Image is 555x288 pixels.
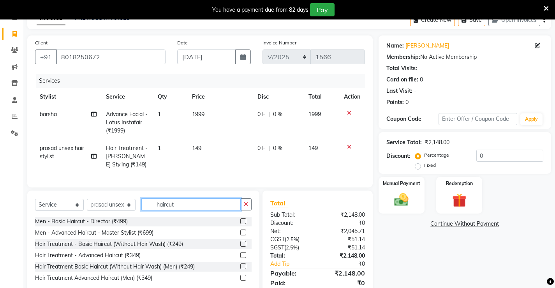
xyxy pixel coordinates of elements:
a: [PERSON_NAME] [405,42,449,50]
span: prasad unsex hair stylist [40,145,84,160]
div: Discount: [386,152,411,160]
input: Search by Name/Mobile/Email/Code [56,49,166,64]
div: Total Visits: [386,64,417,72]
div: No Active Membership [386,53,543,61]
label: Client [35,39,48,46]
span: 0 % [273,144,282,152]
a: Continue Without Payment [380,220,550,228]
span: SGST [270,244,284,251]
img: _cash.svg [390,192,413,208]
span: 0 F [257,110,265,118]
div: Hair Treatment - Basic Haircut (Without Hair Wash) (₹249) [35,240,183,248]
span: | [268,110,270,118]
div: Membership: [386,53,420,61]
th: Price [187,88,253,106]
span: 1999 [192,111,204,118]
label: Fixed [424,162,436,169]
div: Men - Advanced Haircut - Master Stylist (₹699) [35,229,153,237]
th: Action [339,88,365,106]
button: Create New [410,14,455,26]
div: Discount: [264,219,317,227]
div: ₹51.14 [317,235,370,244]
div: ₹2,148.00 [317,269,370,278]
div: Sub Total: [264,211,317,219]
div: ₹0 [326,260,371,268]
button: Save [458,14,485,26]
th: Qty [153,88,187,106]
div: Card on file: [386,76,418,84]
div: ( ) [264,235,317,244]
div: Men - Basic Haircut - Director (₹499) [35,217,128,226]
div: Points: [386,98,404,106]
th: Stylist [35,88,101,106]
div: Hair Treatment Advanced Haircut (Men) (₹349) [35,274,152,282]
label: Percentage [424,152,449,159]
div: - [414,87,416,95]
span: Total [270,199,288,207]
span: Advance Facial - Lotus Instafair (₹1999) [106,111,148,134]
label: Date [177,39,188,46]
th: Total [304,88,339,106]
div: Payable: [264,269,317,278]
th: Service [101,88,153,106]
div: Hair Treatment Basic Haircut (Without Hair Wash) (Men) (₹249) [35,263,195,271]
span: CGST [270,236,285,243]
div: Name: [386,42,404,50]
div: ( ) [264,244,317,252]
span: 149 [308,145,318,152]
input: Enter Offer / Coupon Code [439,113,517,125]
th: Disc [253,88,304,106]
span: 1999 [308,111,321,118]
span: barsha [40,111,57,118]
div: ₹2,045.71 [317,227,370,235]
span: 2.5% [286,236,298,242]
div: ₹2,148.00 [317,211,370,219]
div: Net: [264,227,317,235]
span: Hair Treatment - [PERSON_NAME] Styling (₹149) [106,145,148,168]
img: _gift.svg [448,192,471,209]
div: ₹2,148.00 [317,252,370,260]
div: 0 [420,76,423,84]
div: ₹51.14 [317,244,370,252]
div: Service Total: [386,138,422,147]
div: 0 [405,98,409,106]
div: ₹2,148.00 [425,138,449,147]
span: 0 % [273,110,282,118]
div: Coupon Code [386,115,439,123]
button: Apply [520,113,543,125]
span: 2.5% [286,244,298,251]
div: You have a payment due from 82 days [212,6,308,14]
div: Last Visit: [386,87,412,95]
button: +91 [35,49,57,64]
button: Open Invoices [488,14,540,26]
div: Paid: [264,278,317,288]
label: Invoice Number [263,39,296,46]
span: 149 [192,145,201,152]
span: 0 F [257,144,265,152]
label: Redemption [446,180,473,187]
a: Add Tip [264,260,326,268]
label: Manual Payment [383,180,420,187]
div: ₹0 [317,219,370,227]
input: Search or Scan [141,198,241,210]
span: 1 [158,145,161,152]
span: | [268,144,270,152]
div: ₹0 [317,278,370,288]
span: 1 [158,111,161,118]
div: Total: [264,252,317,260]
div: Services [36,74,371,88]
button: Pay [310,3,335,16]
div: Hair Treatment - Advanced Haircut (₹349) [35,251,141,260]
